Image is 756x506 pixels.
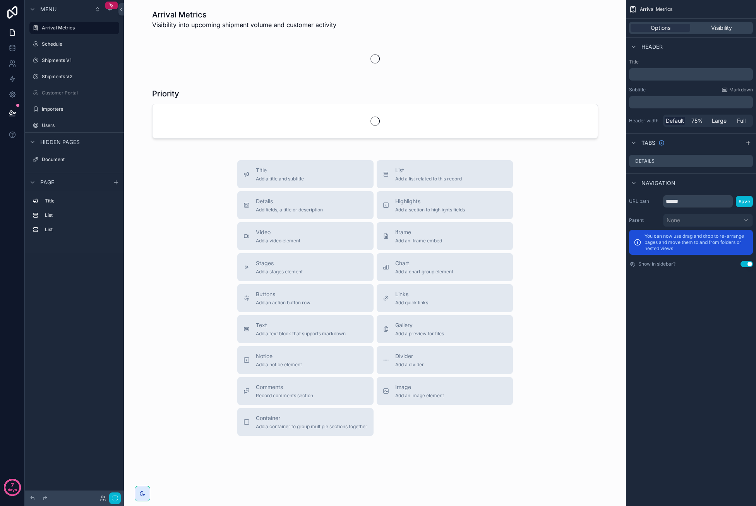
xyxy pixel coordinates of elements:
[663,214,753,227] button: None
[395,331,444,337] span: Add a preview for files
[42,74,118,80] label: Shipments V2
[29,38,119,50] a: Schedule
[42,25,115,31] label: Arrival Metrics
[629,198,660,204] label: URL path
[8,484,17,495] p: days
[256,300,310,306] span: Add an action button row
[729,87,753,93] span: Markdown
[645,233,748,252] p: You can now use drag and drop to re-arrange pages and move them to and from folders or nested views
[377,191,513,219] button: HighlightsAdd a section to highlights fields
[237,315,374,343] button: TextAdd a text block that supports markdown
[722,87,753,93] a: Markdown
[736,196,753,207] button: Save
[629,59,753,65] label: Title
[395,166,462,174] span: List
[691,117,703,125] span: 75%
[712,117,727,125] span: Large
[395,228,442,236] span: iframe
[42,90,118,96] label: Customer Portal
[667,216,680,224] span: None
[237,222,374,250] button: VideoAdd a video element
[42,122,118,129] label: Users
[237,377,374,405] button: CommentsRecord comments section
[666,117,684,125] span: Default
[737,117,746,125] span: Full
[629,68,753,81] div: scrollable content
[256,424,367,430] span: Add a container to group multiple sections together
[29,87,119,99] a: Customer Portal
[395,393,444,399] span: Add an image element
[377,346,513,374] button: DividerAdd a divider
[377,222,513,250] button: iframeAdd an iframe embed
[377,284,513,312] button: LinksAdd quick links
[40,178,54,186] span: Page
[45,212,116,218] label: List
[29,103,119,115] a: Importers
[25,191,124,244] div: scrollable content
[237,284,374,312] button: ButtonsAdd an action button row
[395,352,424,360] span: Divider
[395,290,428,298] span: Links
[237,253,374,281] button: StagesAdd a stages element
[237,408,374,436] button: ContainerAdd a container to group multiple sections together
[395,300,428,306] span: Add quick links
[29,119,119,132] a: Users
[42,41,118,47] label: Schedule
[377,253,513,281] button: ChartAdd a chart group element
[256,176,304,182] span: Add a title and subtitle
[256,331,346,337] span: Add a text block that supports markdown
[256,414,367,422] span: Container
[641,179,675,187] span: Navigation
[256,207,323,213] span: Add fields, a title or description
[256,197,323,205] span: Details
[256,393,313,399] span: Record comments section
[29,54,119,67] a: Shipments V1
[237,160,374,188] button: TitleAdd a title and subtitle
[256,290,310,298] span: Buttons
[256,238,300,244] span: Add a video element
[40,138,80,146] span: Hidden pages
[42,57,118,63] label: Shipments V1
[640,6,672,12] span: Arrival Metrics
[629,118,660,124] label: Header width
[377,377,513,405] button: ImageAdd an image element
[256,321,346,329] span: Text
[395,176,462,182] span: Add a list related to this record
[395,197,465,205] span: Highlights
[395,269,453,275] span: Add a chart group element
[256,362,302,368] span: Add a notice element
[45,198,116,204] label: Title
[629,87,646,93] label: Subtitle
[42,156,118,163] label: Document
[256,269,303,275] span: Add a stages element
[641,139,655,147] span: Tabs
[29,153,119,166] a: Document
[377,315,513,343] button: GalleryAdd a preview for files
[635,158,655,164] label: Details
[256,228,300,236] span: Video
[11,481,14,489] p: 7
[256,166,304,174] span: Title
[395,383,444,391] span: Image
[638,261,675,267] label: Show in sidebar?
[395,362,424,368] span: Add a divider
[29,22,119,34] a: Arrival Metrics
[641,43,663,51] span: Header
[29,70,119,83] a: Shipments V2
[256,259,303,267] span: Stages
[237,191,374,219] button: DetailsAdd fields, a title or description
[629,96,753,108] div: scrollable content
[256,352,302,360] span: Notice
[711,24,732,32] span: Visibility
[395,207,465,213] span: Add a section to highlights fields
[237,346,374,374] button: NoticeAdd a notice element
[395,321,444,329] span: Gallery
[256,383,313,391] span: Comments
[377,160,513,188] button: ListAdd a list related to this record
[395,238,442,244] span: Add an iframe embed
[45,226,116,233] label: List
[395,259,453,267] span: Chart
[651,24,670,32] span: Options
[40,5,57,13] span: Menu
[629,217,660,223] label: Parent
